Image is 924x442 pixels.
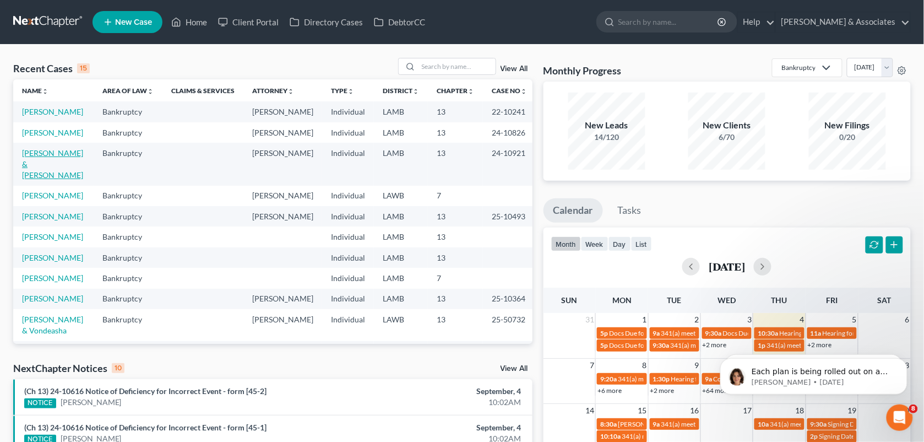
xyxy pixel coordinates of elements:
[799,313,806,326] span: 4
[776,12,910,32] a: [PERSON_NAME] & Associates
[383,87,419,95] a: Districtunfold_more
[322,247,374,268] td: Individual
[322,289,374,309] td: Individual
[368,12,431,32] a: DebtorCC
[322,268,374,288] td: Individual
[600,420,617,428] span: 8:30a
[322,101,374,122] td: Individual
[688,132,765,143] div: 6/70
[374,101,428,122] td: LAMB
[483,341,536,362] td: 25-10616
[622,432,869,440] span: 341(a) meeting for [PERSON_NAME] & [PERSON_NAME] Northern-[PERSON_NAME]
[374,247,428,268] td: LAMB
[637,404,648,417] span: 15
[771,295,787,305] span: Thu
[650,386,675,395] a: +2 more
[718,295,736,305] span: Wed
[738,12,775,32] a: Help
[543,64,622,77] h3: Monthly Progress
[13,62,90,75] div: Recent Cases
[551,236,581,251] button: month
[94,122,162,143] td: Bankruptcy
[597,386,622,395] a: +6 more
[909,405,918,413] span: 8
[653,375,670,383] span: 1:30p
[520,88,527,95] i: unfold_more
[653,329,660,337] span: 9a
[115,18,152,26] span: New Case
[322,186,374,206] td: Individual
[162,79,243,101] th: Claims & Services
[42,88,48,95] i: unfold_more
[851,313,858,326] span: 5
[618,12,719,32] input: Search by name...
[22,273,83,283] a: [PERSON_NAME]
[809,132,886,143] div: 0/20
[483,101,536,122] td: 22-10241
[22,212,83,221] a: [PERSON_NAME]
[77,63,90,73] div: 15
[483,206,536,227] td: 25-10493
[758,329,778,337] span: 10:30a
[568,132,645,143] div: 14/120
[166,12,213,32] a: Home
[22,107,83,116] a: [PERSON_NAME]
[501,365,528,373] a: View All
[492,87,527,95] a: Case Nounfold_more
[428,289,483,309] td: 13
[322,227,374,247] td: Individual
[671,375,757,383] span: Hearing for [PERSON_NAME]
[287,88,294,95] i: unfold_more
[374,227,428,247] td: LAMB
[428,247,483,268] td: 13
[24,398,56,408] div: NOTICE
[437,87,474,95] a: Chapterunfold_more
[887,405,913,431] iframe: Intercom live chat
[252,87,294,95] a: Attorneyunfold_more
[94,289,162,309] td: Bankruptcy
[746,313,753,326] span: 3
[501,65,528,73] a: View All
[374,268,428,288] td: LAMB
[428,309,483,341] td: 13
[809,119,886,132] div: New Filings
[112,363,124,373] div: 10
[94,143,162,185] td: Bankruptcy
[483,122,536,143] td: 24-10826
[322,341,374,362] td: Individual
[22,191,83,200] a: [PERSON_NAME]
[243,289,322,309] td: [PERSON_NAME]
[22,87,48,95] a: Nameunfold_more
[483,143,536,185] td: 24-10921
[347,88,354,95] i: unfold_more
[581,236,608,251] button: week
[661,329,768,337] span: 341(a) meeting for [PERSON_NAME]
[543,198,603,223] a: Calendar
[22,148,83,180] a: [PERSON_NAME] & [PERSON_NAME]
[22,315,83,335] a: [PERSON_NAME] & Vondeasha
[94,341,162,362] td: Bankruptcy
[428,206,483,227] td: 13
[284,12,368,32] a: Directory Cases
[600,341,608,349] span: 5p
[642,313,648,326] span: 1
[770,420,876,428] span: 341(a) meeting for [PERSON_NAME]
[24,423,267,432] a: (Ch 13) 24-10616 Notice of Deficiency for Incorrect Event - form [45-1]
[811,432,818,440] span: 2p
[243,122,322,143] td: [PERSON_NAME]
[612,295,632,305] span: Mon
[653,341,670,349] span: 9:30a
[331,87,354,95] a: Typeunfold_more
[609,329,700,337] span: Docs Due for [PERSON_NAME]
[878,295,892,305] span: Sat
[468,88,474,95] i: unfold_more
[584,313,595,326] span: 31
[642,359,648,372] span: 8
[723,329,847,337] span: Docs Due for [US_STATE][PERSON_NAME]
[704,335,924,412] iframe: Intercom notifications message
[618,420,670,428] span: [PERSON_NAME]
[24,386,267,396] a: (Ch 13) 24-10616 Notice of Deficiency for Incorrect Event - form [45-2]
[374,309,428,341] td: LAWB
[243,101,322,122] td: [PERSON_NAME]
